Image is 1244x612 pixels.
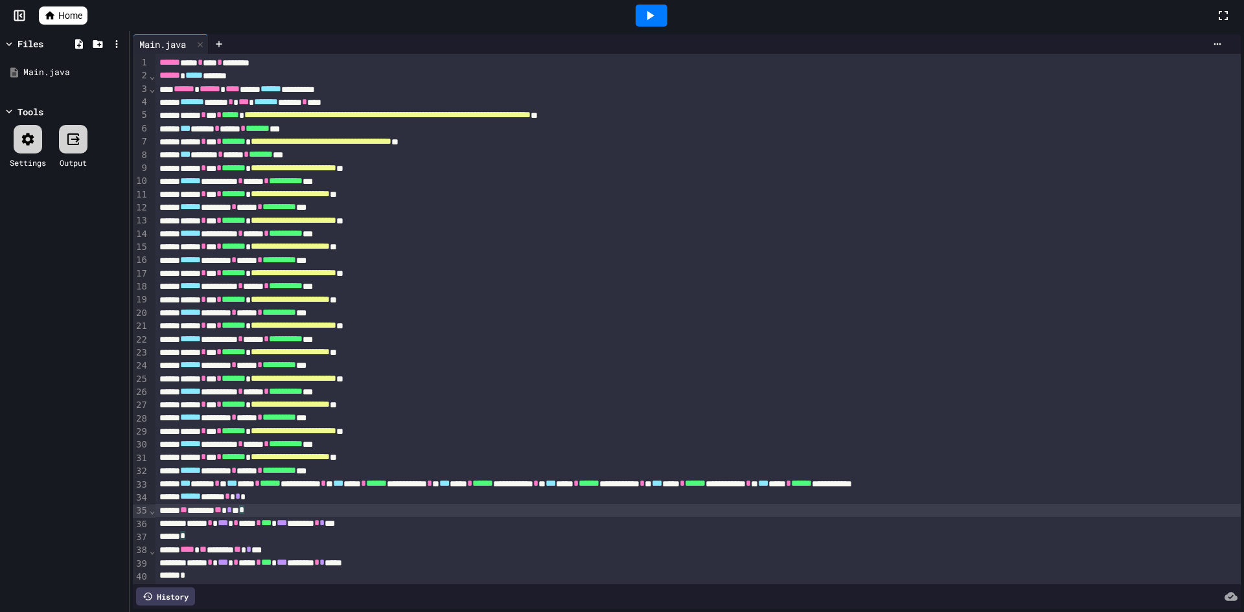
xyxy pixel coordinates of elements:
[1190,560,1231,599] iframe: chat widget
[149,545,155,556] span: Fold line
[133,254,149,267] div: 16
[133,571,149,584] div: 40
[39,6,87,25] a: Home
[133,280,149,293] div: 18
[133,438,149,451] div: 30
[133,228,149,241] div: 14
[133,188,149,201] div: 11
[133,320,149,333] div: 21
[133,175,149,188] div: 10
[10,157,46,168] div: Settings
[133,479,149,492] div: 33
[133,267,149,280] div: 17
[1136,504,1231,559] iframe: chat widget
[133,34,209,54] div: Main.java
[133,69,149,82] div: 2
[133,307,149,320] div: 20
[133,558,149,571] div: 39
[133,399,149,412] div: 27
[133,452,149,465] div: 31
[133,96,149,109] div: 4
[133,492,149,504] div: 34
[133,56,149,69] div: 1
[133,531,149,544] div: 37
[149,505,155,516] span: Fold line
[149,71,155,81] span: Fold line
[133,465,149,478] div: 32
[133,135,149,148] div: 7
[133,149,149,162] div: 8
[133,386,149,399] div: 26
[133,544,149,557] div: 38
[133,38,192,51] div: Main.java
[133,162,149,175] div: 9
[133,359,149,372] div: 24
[133,201,149,214] div: 12
[133,109,149,122] div: 5
[17,105,43,119] div: Tools
[133,214,149,227] div: 13
[58,9,82,22] span: Home
[133,241,149,254] div: 15
[133,518,149,531] div: 36
[133,83,149,96] div: 3
[133,346,149,359] div: 23
[133,122,149,135] div: 6
[133,584,149,596] div: 41
[133,425,149,438] div: 29
[17,37,43,51] div: Files
[133,413,149,425] div: 28
[23,66,124,79] div: Main.java
[133,373,149,386] div: 25
[133,293,149,306] div: 19
[133,504,149,517] div: 35
[60,157,87,168] div: Output
[136,587,195,606] div: History
[149,84,155,94] span: Fold line
[133,334,149,346] div: 22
